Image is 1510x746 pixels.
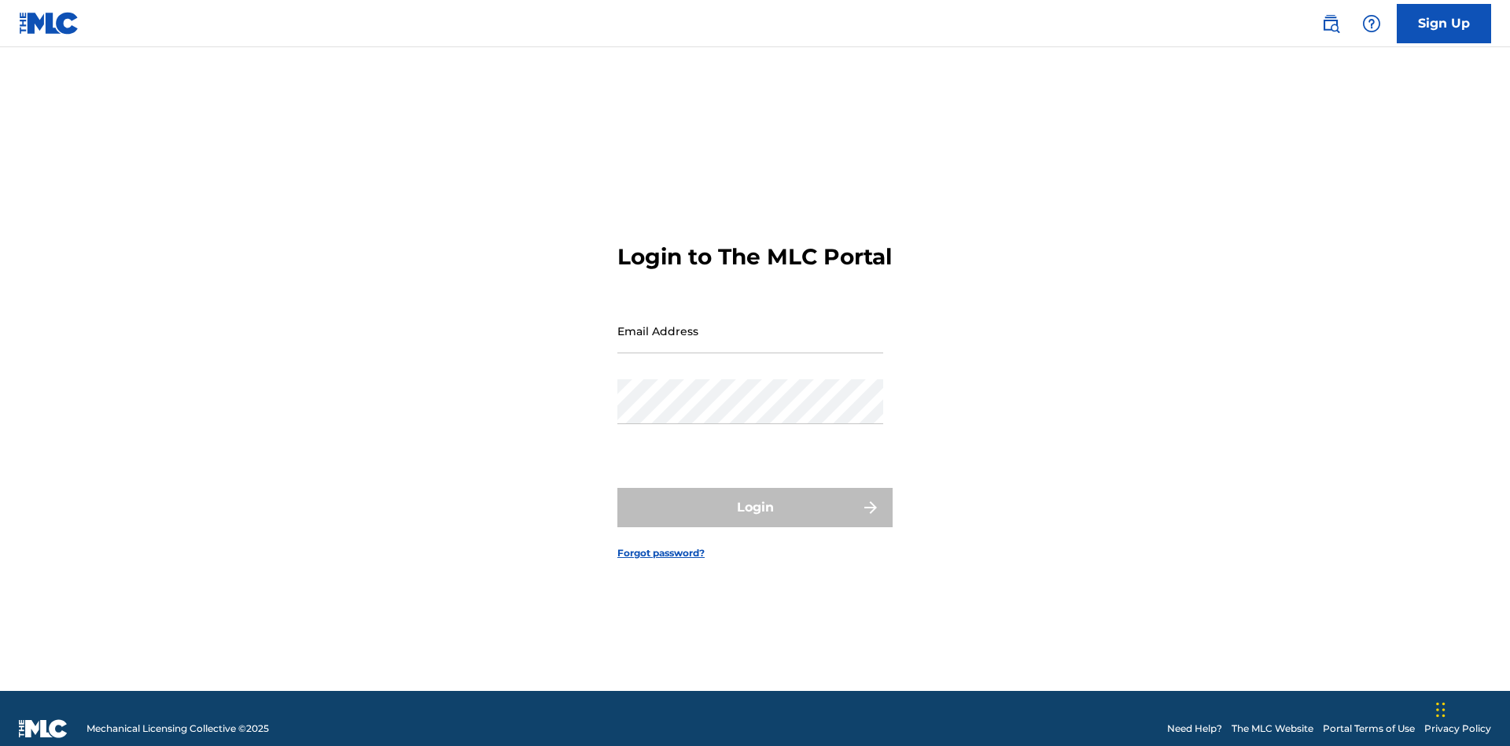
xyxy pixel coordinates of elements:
img: MLC Logo [19,12,79,35]
a: Forgot password? [617,546,705,560]
a: Need Help? [1167,722,1222,736]
a: Privacy Policy [1424,722,1491,736]
a: Portal Terms of Use [1323,722,1415,736]
a: The MLC Website [1232,722,1313,736]
img: search [1321,14,1340,33]
img: logo [19,719,68,738]
iframe: Chat Widget [1431,670,1510,746]
div: Help [1356,8,1387,39]
a: Sign Up [1397,4,1491,43]
img: help [1362,14,1381,33]
a: Public Search [1315,8,1346,39]
span: Mechanical Licensing Collective © 2025 [87,722,269,736]
h3: Login to The MLC Portal [617,243,892,271]
div: Drag [1436,686,1446,733]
